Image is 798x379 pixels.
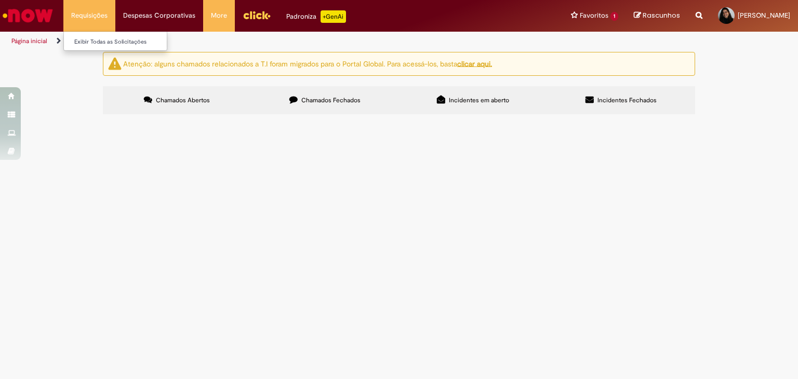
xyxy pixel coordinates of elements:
[11,37,47,45] a: Página inicial
[634,11,680,21] a: Rascunhos
[610,12,618,21] span: 1
[738,11,790,20] span: [PERSON_NAME]
[156,96,210,104] span: Chamados Abertos
[449,96,509,104] span: Incidentes em aberto
[321,10,346,23] p: +GenAi
[8,32,524,51] ul: Trilhas de página
[211,10,227,21] span: More
[597,96,657,104] span: Incidentes Fechados
[71,10,108,21] span: Requisições
[580,10,608,21] span: Favoritos
[243,7,271,23] img: click_logo_yellow_360x200.png
[64,36,178,48] a: Exibir Todas as Solicitações
[123,10,195,21] span: Despesas Corporativas
[301,96,361,104] span: Chamados Fechados
[457,59,492,68] a: clicar aqui.
[643,10,680,20] span: Rascunhos
[63,31,167,51] ul: Requisições
[286,10,346,23] div: Padroniza
[1,5,55,26] img: ServiceNow
[123,59,492,68] ng-bind-html: Atenção: alguns chamados relacionados a T.I foram migrados para o Portal Global. Para acessá-los,...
